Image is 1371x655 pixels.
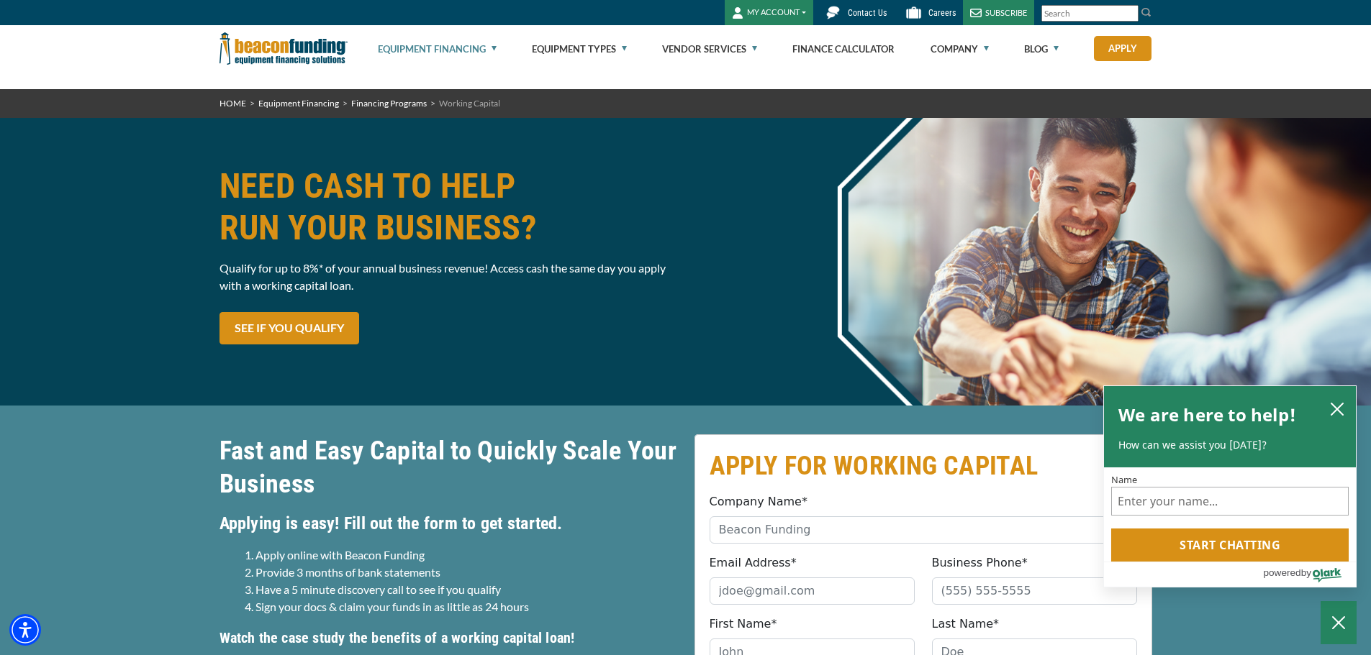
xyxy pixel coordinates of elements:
a: Equipment Financing [378,26,497,72]
button: close chatbox [1326,398,1349,418]
a: Company [931,26,989,72]
label: Business Phone* [932,554,1028,572]
label: Company Name* [710,493,807,510]
a: Equipment Types [532,26,627,72]
h2: APPLY FOR WORKING CAPITAL [710,449,1137,482]
a: Finance Calculator [792,26,895,72]
span: by [1301,564,1311,582]
a: Blog [1024,26,1059,72]
label: Last Name* [932,615,1000,633]
a: Powered by Olark [1263,562,1356,587]
button: Close Chatbox [1321,601,1357,644]
img: Beacon Funding Corporation logo [220,25,348,72]
label: First Name* [710,615,777,633]
a: Financing Programs [351,98,427,109]
p: How can we assist you [DATE]? [1118,438,1341,452]
input: Search [1041,5,1139,22]
a: Equipment Financing [258,98,339,109]
div: Accessibility Menu [9,614,41,646]
li: Provide 3 months of bank statements [255,564,677,581]
h2: We are here to help! [1118,400,1296,429]
a: Clear search text [1123,8,1135,19]
a: Vendor Services [662,26,757,72]
div: olark chatbox [1103,385,1357,588]
input: jdoe@gmail.com [710,577,915,605]
a: HOME [220,98,246,109]
input: Name [1111,487,1349,516]
img: Search [1141,6,1152,18]
a: Apply [1094,36,1151,61]
span: Working Capital [439,98,500,109]
span: Contact Us [848,8,887,18]
li: Apply online with Beacon Funding [255,546,677,564]
li: Sign your docs & claim your funds in as little as 24 hours [255,598,677,615]
span: Careers [928,8,956,18]
h2: Fast and Easy Capital to Quickly Scale Your Business [220,434,677,500]
span: powered [1263,564,1300,582]
span: RUN YOUR BUSINESS? [220,207,677,249]
input: Beacon Funding [710,516,1137,544]
p: Qualify for up to 8%* of your annual business revenue! Access cash the same day you apply with a ... [220,260,677,294]
label: Email Address* [710,554,797,572]
h5: Watch the case study the benefits of a working capital loan! [220,627,677,649]
h1: NEED CASH TO HELP [220,165,677,249]
li: Have a 5 minute discovery call to see if you qualify [255,581,677,598]
label: Name [1111,475,1349,484]
h4: Applying is easy! Fill out the form to get started. [220,511,677,536]
a: SEE IF YOU QUALIFY [220,312,359,344]
input: (555) 555-5555 [932,577,1137,605]
button: Start chatting [1111,528,1349,562]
